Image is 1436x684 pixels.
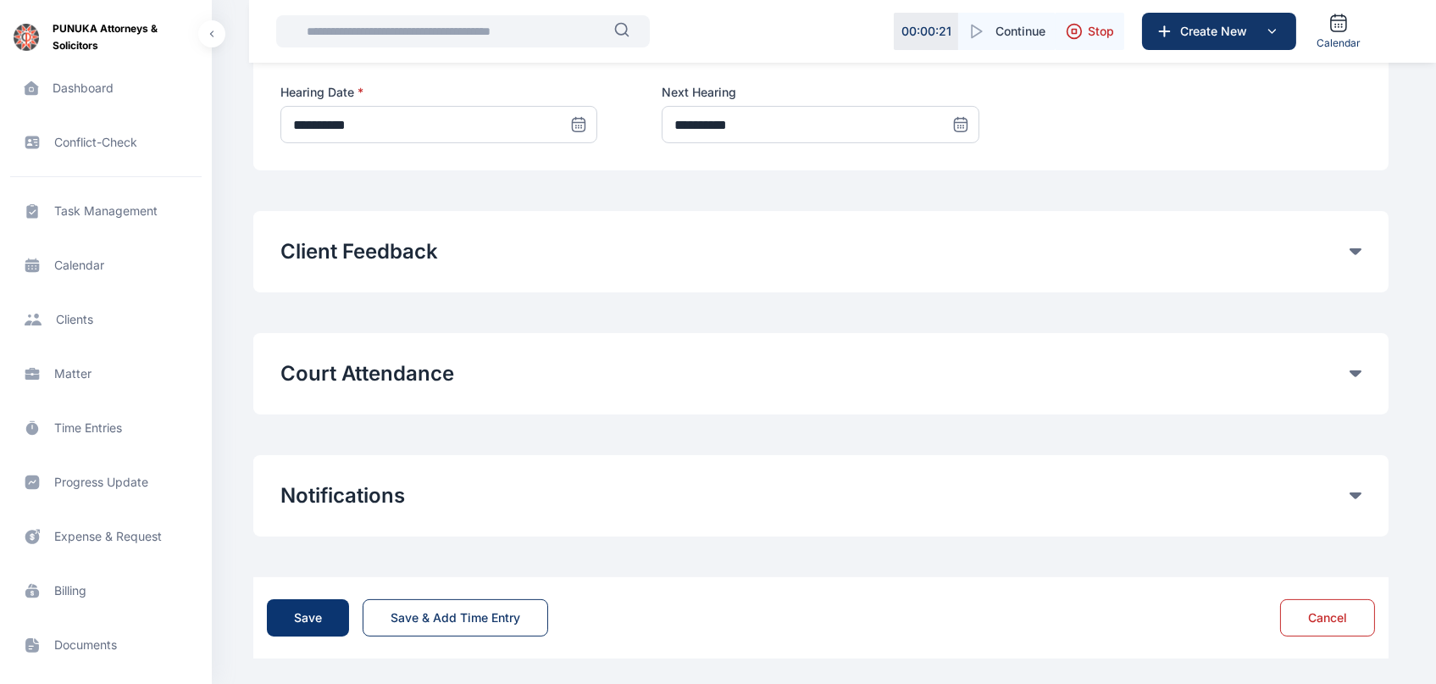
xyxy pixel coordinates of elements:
[280,84,598,101] label: Hearing Date
[10,570,202,611] a: billing
[1310,6,1367,57] a: Calendar
[280,360,1361,387] div: Court Attendance
[958,13,1056,50] button: Continue
[1056,13,1124,50] button: Stop
[280,360,1350,387] button: Court Attendance
[280,482,1361,509] div: Notifications
[995,23,1045,40] span: Continue
[294,609,322,626] div: Save
[1173,23,1261,40] span: Create New
[662,84,979,101] label: Next Hearing
[10,245,202,286] a: calendar
[10,462,202,503] a: progress update
[1142,13,1296,50] button: Create New
[10,516,202,557] a: expense & request
[1088,23,1114,40] span: Stop
[10,191,202,231] a: task management
[10,625,202,665] a: documents
[280,482,1350,509] button: Notifications
[10,299,202,340] a: clients
[280,238,1350,265] button: Client Feedback
[10,353,202,394] a: matter
[901,23,951,40] p: 00 : 00 : 21
[10,122,202,163] a: conflict-check
[280,238,1361,265] div: Client Feedback
[363,599,548,637] button: Save & Add Time Entry
[10,68,202,108] a: dashboard
[391,609,520,626] div: Save & Add Time Entry
[10,408,202,448] a: time entries
[53,20,198,54] span: PUNUKA Attorneys & Solicitors
[1280,599,1375,637] button: Cancel
[1317,36,1361,50] span: Calendar
[267,599,349,637] button: Save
